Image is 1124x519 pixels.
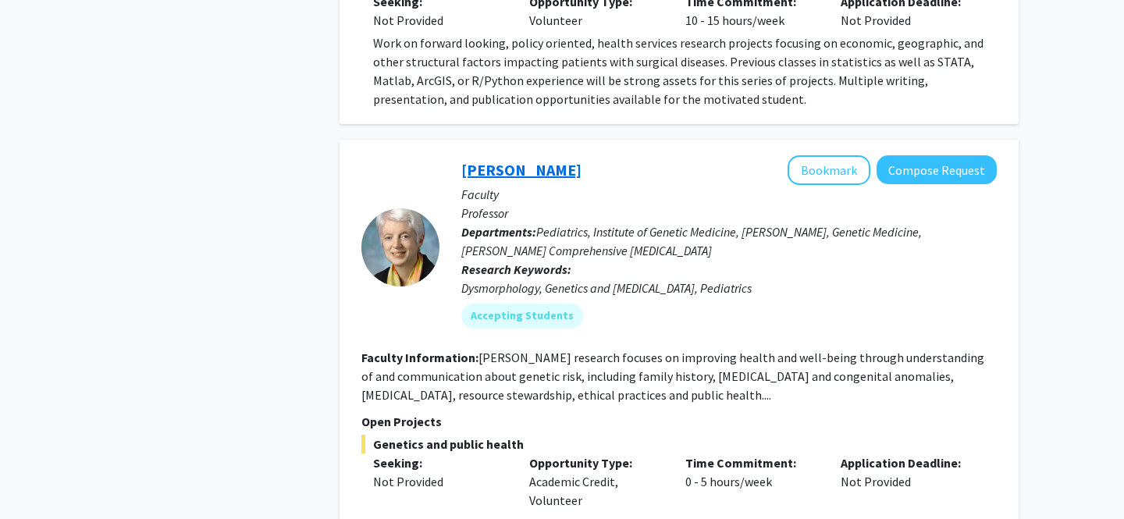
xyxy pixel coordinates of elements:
b: Departments: [461,224,536,240]
p: Application Deadline: [841,453,973,472]
p: Professor [461,204,997,222]
button: Compose Request to Joann Bodurtha [877,155,997,184]
mat-chip: Accepting Students [461,304,583,329]
fg-read-more: [PERSON_NAME] research focuses on improving health and well-being through understanding of and co... [361,350,984,403]
div: Not Provided [829,453,985,510]
p: Time Commitment: [685,453,818,472]
b: Research Keywords: [461,261,571,277]
p: Open Projects [361,412,997,431]
button: Add Joann Bodurtha to Bookmarks [788,155,870,185]
p: Seeking: [373,453,506,472]
b: Faculty Information: [361,350,478,365]
div: Not Provided [373,472,506,491]
span: Pediatrics, Institute of Genetic Medicine, [PERSON_NAME], Genetic Medicine, [PERSON_NAME] Compreh... [461,224,922,258]
iframe: Chat [12,449,66,507]
div: Dysmorphology, Genetics and [MEDICAL_DATA], Pediatrics [461,279,997,297]
span: Genetics and public health [361,435,997,453]
p: Work on forward looking, policy oriented, health services research projects focusing on economic,... [373,34,997,108]
a: [PERSON_NAME] [461,160,582,180]
div: 0 - 5 hours/week [674,453,830,510]
div: Academic Credit, Volunteer [518,453,674,510]
p: Opportunity Type: [529,453,662,472]
div: Not Provided [373,11,506,30]
p: Faculty [461,185,997,204]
